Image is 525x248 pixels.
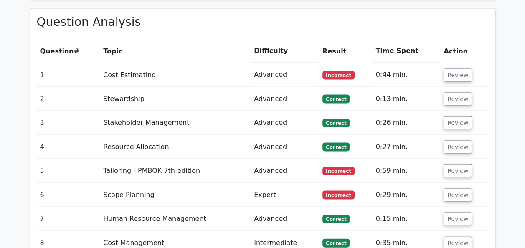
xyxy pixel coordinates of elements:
td: Expert [251,183,319,207]
th: Time Spent [372,39,440,63]
th: Difficulty [251,39,319,63]
span: Correct [322,215,350,223]
td: Advanced [251,159,319,182]
td: 0:29 min. [372,183,440,207]
td: 0:44 min. [372,63,440,86]
td: Cost Estimating [100,63,251,86]
td: 4 [37,135,100,159]
td: 2 [37,87,100,111]
span: Correct [322,142,350,151]
button: Review [444,140,472,153]
span: Incorrect [322,167,355,175]
td: Advanced [251,135,319,159]
td: Advanced [251,207,319,230]
button: Review [444,164,472,177]
td: Scope Planning [100,183,251,207]
button: Review [444,116,472,129]
span: Question [40,47,74,55]
span: Correct [322,119,350,127]
td: 0:26 min. [372,111,440,134]
td: Advanced [251,111,319,134]
span: Incorrect [322,71,355,79]
span: Incorrect [322,190,355,199]
button: Review [444,68,472,81]
td: Advanced [251,63,319,86]
td: 0:13 min. [372,87,440,111]
td: Stewardship [100,87,251,111]
button: Review [444,212,472,225]
td: Advanced [251,87,319,111]
th: Topic [100,39,251,63]
td: 0:27 min. [372,135,440,159]
td: Stakeholder Management [100,111,251,134]
button: Review [444,188,472,201]
td: 6 [37,183,100,207]
td: 5 [37,159,100,182]
td: Human Resource Management [100,207,251,230]
span: Correct [322,238,350,247]
td: Resource Allocation [100,135,251,159]
th: # [37,39,100,63]
td: 0:15 min. [372,207,440,230]
th: Result [319,39,373,63]
td: 0:59 min. [372,159,440,182]
td: 7 [37,207,100,230]
td: 1 [37,63,100,86]
button: Review [444,92,472,105]
span: Correct [322,94,350,103]
h3: Question Analysis [37,15,489,29]
td: Tailoring - PMBOK 7th edition [100,159,251,182]
td: 3 [37,111,100,134]
th: Action [440,39,488,63]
